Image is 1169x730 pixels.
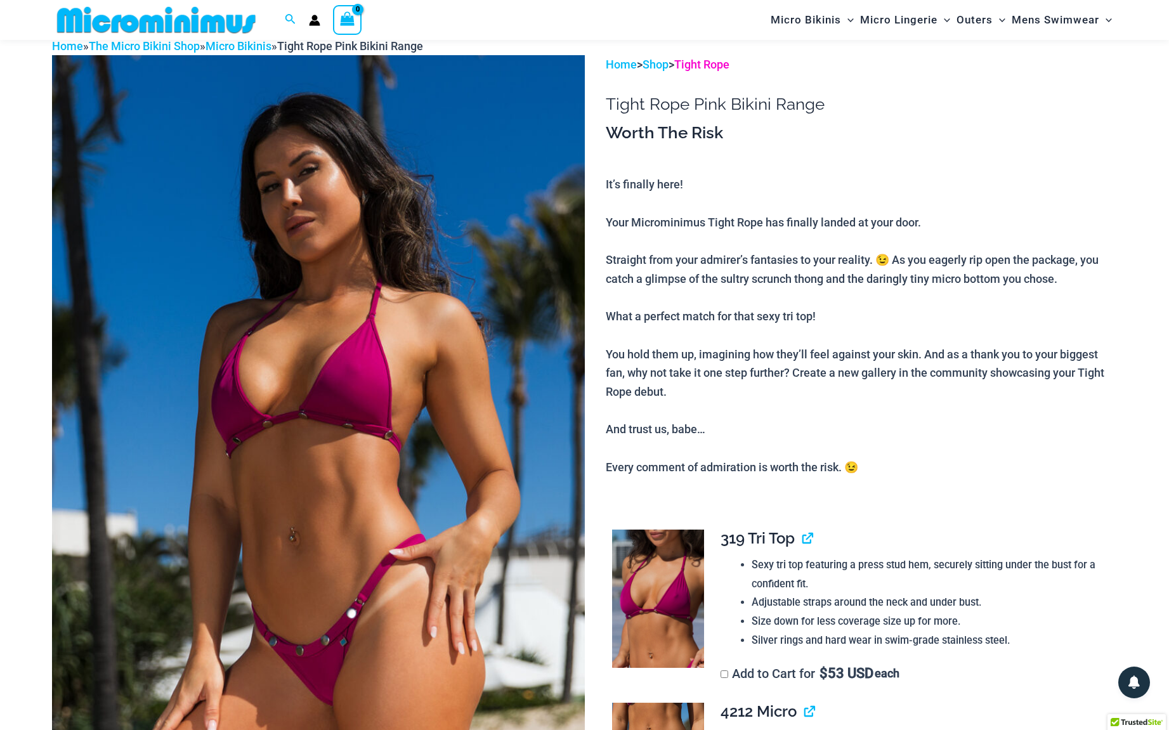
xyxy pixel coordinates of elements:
[957,4,993,36] span: Outers
[752,631,1107,650] li: Silver rings and hard wear in swim-grade stainless steel.
[52,39,423,53] span: » » »
[606,122,1117,144] h3: Worth The Risk
[721,529,795,547] span: 319 Tri Top
[875,667,899,680] span: each
[1099,4,1112,36] span: Menu Toggle
[721,666,899,681] label: Add to Cart for
[820,665,828,681] span: $
[1009,4,1115,36] a: Mens SwimwearMenu ToggleMenu Toggle
[606,55,1117,74] p: > >
[771,4,841,36] span: Micro Bikinis
[820,667,873,680] span: 53 USD
[721,702,797,720] span: 4212 Micro
[606,175,1117,476] p: It’s finally here! Your Microminimus Tight Rope has finally landed at your door. Straight from yo...
[674,58,729,71] a: Tight Rope
[89,39,200,53] a: The Micro Bikini Shop
[52,6,261,34] img: MM SHOP LOGO FLAT
[752,593,1107,612] li: Adjustable straps around the neck and under bust.
[993,4,1005,36] span: Menu Toggle
[285,12,296,28] a: Search icon link
[612,530,704,668] img: Tight Rope Pink 319 Top
[643,58,669,71] a: Shop
[953,4,1009,36] a: OutersMenu ToggleMenu Toggle
[606,95,1117,114] h1: Tight Rope Pink Bikini Range
[766,2,1118,38] nav: Site Navigation
[857,4,953,36] a: Micro LingerieMenu ToggleMenu Toggle
[841,4,854,36] span: Menu Toggle
[937,4,950,36] span: Menu Toggle
[721,670,728,678] input: Add to Cart for$53 USD each
[752,556,1107,593] li: Sexy tri top featuring a press stud hem, securely sitting under the bust for a confident fit.
[309,15,320,26] a: Account icon link
[1012,4,1099,36] span: Mens Swimwear
[333,5,362,34] a: View Shopping Cart, empty
[767,4,857,36] a: Micro BikinisMenu ToggleMenu Toggle
[277,39,423,53] span: Tight Rope Pink Bikini Range
[860,4,937,36] span: Micro Lingerie
[606,58,637,71] a: Home
[206,39,271,53] a: Micro Bikinis
[52,39,83,53] a: Home
[752,612,1107,631] li: Size down for less coverage size up for more.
